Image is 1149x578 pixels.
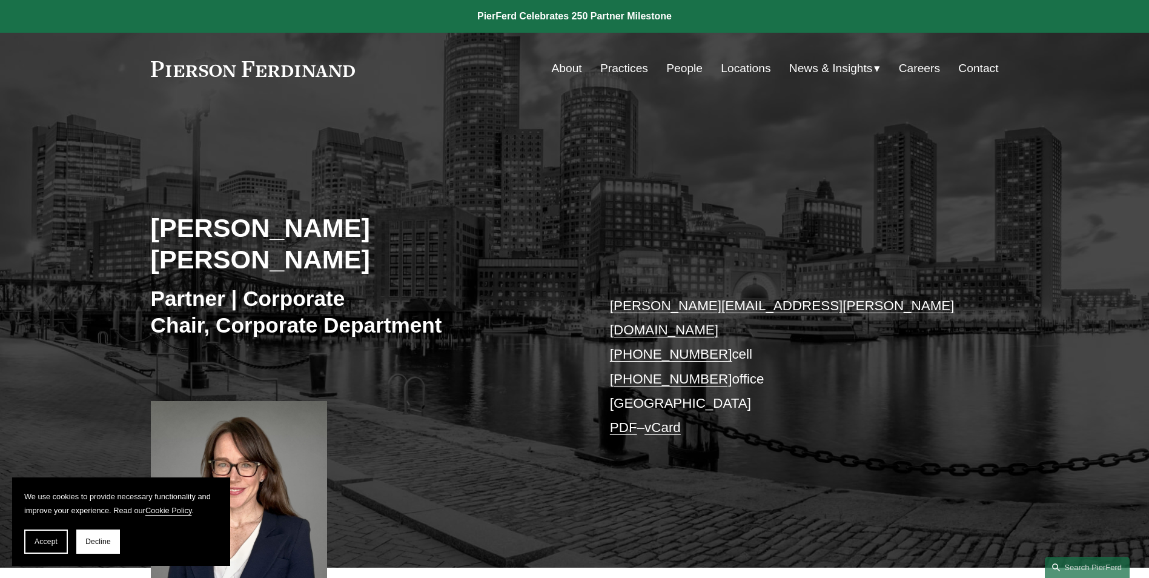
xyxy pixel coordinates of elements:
[24,490,218,517] p: We use cookies to provide necessary functionality and improve your experience. Read our .
[610,347,732,362] a: [PHONE_NUMBER]
[958,57,998,80] a: Contact
[610,298,955,337] a: [PERSON_NAME][EMAIL_ADDRESS][PERSON_NAME][DOMAIN_NAME]
[721,57,770,80] a: Locations
[610,294,963,440] p: cell office [GEOGRAPHIC_DATA] –
[24,530,68,554] button: Accept
[666,57,703,80] a: People
[789,58,873,79] span: News & Insights
[145,506,192,515] a: Cookie Policy
[610,371,732,387] a: [PHONE_NUMBER]
[899,57,940,80] a: Careers
[789,57,881,80] a: folder dropdown
[151,212,575,276] h2: [PERSON_NAME] [PERSON_NAME]
[1045,557,1130,578] a: Search this site
[610,420,637,435] a: PDF
[151,285,575,338] h3: Partner | Corporate Chair, Corporate Department
[552,57,582,80] a: About
[12,477,230,566] section: Cookie banner
[76,530,120,554] button: Decline
[35,537,58,546] span: Accept
[85,537,111,546] span: Decline
[644,420,681,435] a: vCard
[600,57,648,80] a: Practices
